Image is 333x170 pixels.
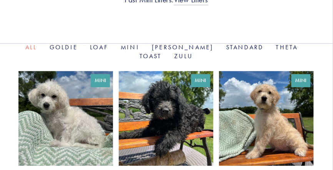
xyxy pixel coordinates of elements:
a: Mini [121,44,140,51]
a: Zulu [174,52,193,60]
a: Goldie [50,44,78,51]
a: Loaf [90,44,108,51]
a: All [25,44,37,51]
a: Theta [276,44,298,51]
a: [PERSON_NAME] [152,44,214,51]
a: Standard [226,44,264,51]
a: Toast [140,52,162,60]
